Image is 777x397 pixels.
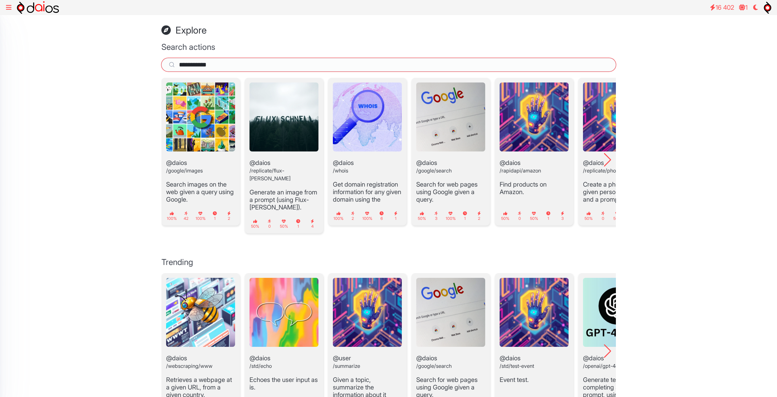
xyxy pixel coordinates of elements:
[613,211,622,221] small: 50%
[583,167,635,174] small: /replicate/photomaker
[333,82,402,151] img: Featured-3.jpg
[583,82,652,181] header: @daios
[333,278,402,376] header: @user
[463,211,467,221] small: 1
[245,78,323,233] div: 2 / 6
[296,219,300,229] small: 1
[500,181,569,196] p: Find products on Amazon.
[707,1,737,14] a: 16 402
[166,167,203,174] small: /google/images
[416,167,452,174] small: /google/search
[600,152,616,168] div: Next slide
[167,211,177,221] small: 100%
[578,78,657,225] div: 6 / 6
[333,363,360,369] small: /summarize
[249,82,318,188] header: @daios
[546,211,550,221] small: 1
[500,278,569,347] img: standard-tool.webp
[500,167,541,174] small: /rapidapi/amazon
[249,188,318,211] p: Generate an image from a prompt (using Flux-[PERSON_NAME]).
[161,24,616,36] h1: Explore
[166,278,235,376] header: @daios
[333,278,402,347] img: standard-tool.webp
[184,211,188,221] small: 42
[351,211,354,221] small: 2
[583,363,630,369] small: /openai/gpt-4o-mini
[196,211,206,221] small: 100%
[416,278,485,376] header: @daios
[333,82,402,181] header: @daios
[249,376,318,391] p: Echoes the user input as is.
[495,78,573,225] div: 5 / 6
[500,278,569,376] header: @daios
[416,181,485,203] p: Search for web pages using Google given a query.
[501,211,509,221] small: 50%
[249,82,318,151] img: flux-schnell.webp
[227,211,231,221] small: 2
[585,211,593,221] small: 50%
[249,278,318,347] img: echo.webp
[434,211,438,221] small: 3
[333,167,348,174] small: /whois
[166,181,235,203] p: Search images on the web given a query using Google.
[166,82,235,151] img: google-images.webp
[601,211,605,221] small: 0
[311,219,314,229] small: 4
[477,211,481,221] small: 2
[583,278,652,347] img: openai-gpt-4o-mini.webp
[17,1,59,14] img: logo-h.svg
[416,363,452,369] small: /google/search
[446,211,456,221] small: 100%
[500,376,569,384] p: Event test.
[249,167,291,182] small: /replicate/flux-[PERSON_NAME]
[394,211,397,221] small: 1
[213,211,217,221] small: 1
[736,1,751,14] a: 1
[166,278,235,347] img: webscraping.webp
[251,219,259,229] small: 50%
[280,219,288,229] small: 50%
[500,82,569,151] img: standard-tool.webp
[745,4,748,11] span: 1
[249,278,318,376] header: @daios
[380,211,384,221] small: 6
[333,181,402,211] p: Get domain registration information for any given domain using the WHOIS protocol.
[418,211,426,221] small: 50%
[500,82,569,181] header: @daios
[416,82,485,181] header: @daios
[583,181,652,203] p: Create a photo for a given person's image and a prompt.
[500,363,534,369] small: /std/test-event
[161,78,240,225] div: 1 / 6
[600,343,616,359] div: Next slide
[362,211,372,221] small: 100%
[161,257,616,267] h3: Trending
[268,219,271,229] small: 0
[166,82,235,181] header: @daios
[716,4,734,11] span: 16 402
[561,211,564,221] small: 3
[583,278,652,376] header: @daios
[764,1,771,14] img: symbol.svg
[583,82,652,151] img: standard-tool.webp
[416,82,485,151] img: google-search.webp
[416,278,485,347] img: google-search.webp
[530,211,538,221] small: 50%
[328,78,407,225] div: 3 / 6
[161,42,616,52] h3: Search actions
[249,363,272,369] small: /std/echo
[412,78,490,225] div: 4 / 6
[333,211,344,221] small: 100%
[518,211,521,221] small: 0
[166,363,213,369] small: /webscraping/www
